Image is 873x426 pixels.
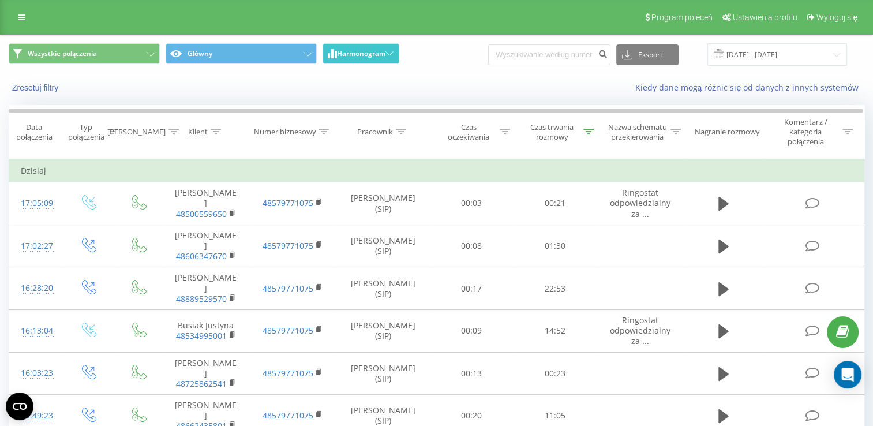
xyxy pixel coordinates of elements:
[263,368,313,379] a: 48579771075
[337,50,385,58] span: Harmonogram
[68,122,104,142] div: Typ połączenia
[638,51,662,59] font: Eksport
[610,315,670,346] span: Ringostat odpowiedzialny za ...
[9,122,59,142] div: Data połączenia
[430,182,514,225] td: 00:03
[21,240,53,251] font: 17:02:27
[430,225,514,267] td: 00:08
[607,122,668,142] div: Nazwa schematu przekierowania
[175,272,237,293] font: [PERSON_NAME]
[176,251,227,261] a: 48606347670
[336,309,430,352] td: [PERSON_NAME] (SIP)
[253,127,316,137] div: Numer biznesowy
[178,320,234,331] font: Busiak Justyna
[175,230,237,251] font: [PERSON_NAME]
[188,127,208,137] div: Klient
[9,43,160,64] button: Wszystkie połączenia
[834,361,861,388] div: Otwórz komunikator Intercom Messenger
[21,367,53,378] font: 16:03:23
[263,197,313,208] a: 48579771075
[166,43,317,64] button: Główny
[513,182,597,225] td: 00:21
[733,13,797,22] span: Ustawienia profilu
[176,293,227,304] a: 48889529570
[523,122,580,142] div: Czas trwania rozmowy
[635,82,864,93] a: Kiedy dane mogą różnić się od danych z innych systemów
[107,127,166,137] div: [PERSON_NAME]
[695,127,760,137] div: Nagranie rozmowy
[6,393,33,420] button: Otwórz widżet CMP
[336,267,430,310] td: [PERSON_NAME] (SIP)
[651,13,713,22] span: Program poleceń
[336,182,430,225] td: [PERSON_NAME] (SIP)
[323,43,399,64] button: Harmonogram
[488,44,610,65] input: Wyszukiwanie według numeru
[440,122,497,142] div: Czas oczekiwania
[175,399,237,421] font: [PERSON_NAME]
[430,309,514,352] td: 00:09
[21,325,53,336] font: 16:13:04
[263,240,313,251] a: 48579771075
[28,49,97,58] span: Wszystkie połączenia
[430,267,514,310] td: 00:17
[263,410,313,421] a: 48579771075
[176,378,227,389] a: 48725862541
[336,352,430,395] td: [PERSON_NAME] (SIP)
[9,83,64,93] button: Zresetuj filtry
[513,267,597,310] td: 22:53
[610,187,670,219] span: Ringostat odpowiedzialny za ...
[513,309,597,352] td: 14:52
[21,282,53,293] font: 16:28:20
[357,127,393,137] div: Pracownik
[616,44,679,65] button: Eksport
[188,49,212,58] font: Główny
[430,352,514,395] td: 00:13
[21,410,53,421] font: 15:49:23
[263,325,313,336] a: 48579771075
[336,225,430,267] td: [PERSON_NAME] (SIP)
[176,330,227,341] a: 48534995001
[175,357,237,379] font: [PERSON_NAME]
[21,197,53,208] font: 17:05:09
[9,159,864,182] td: Dzisiaj
[175,187,237,208] font: [PERSON_NAME]
[816,13,857,22] span: Wyloguj się
[513,352,597,395] td: 00:23
[263,283,313,294] a: 48579771075
[772,117,840,147] div: Komentarz / kategoria połączenia
[176,208,227,219] a: 48500559650
[513,225,597,267] td: 01:30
